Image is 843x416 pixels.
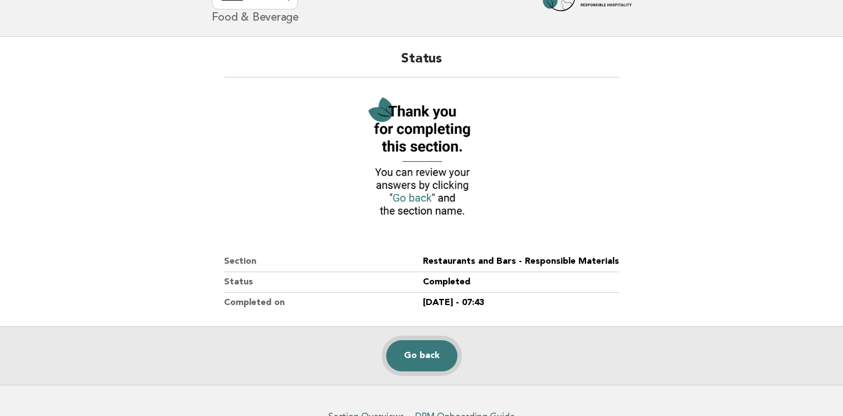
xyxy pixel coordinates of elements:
dd: Restaurants and Bars - Responsible Materials [423,251,619,272]
dt: Status [224,272,423,293]
dt: Section [224,251,423,272]
dd: [DATE] - 07:43 [423,293,619,313]
dd: Completed [423,272,619,293]
dt: Completed on [224,293,423,313]
h2: Status [224,50,619,78]
a: Go back [386,340,457,371]
img: Verified [360,91,483,225]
